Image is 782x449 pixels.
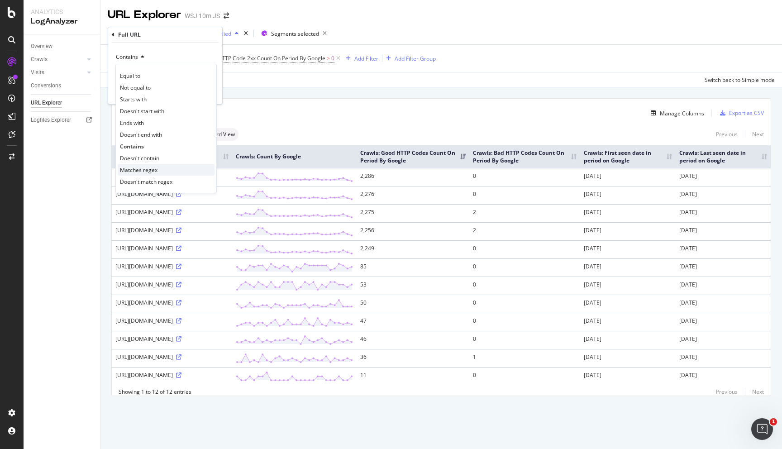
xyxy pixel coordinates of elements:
[469,295,580,313] td: 0
[115,281,229,288] div: [URL][DOMAIN_NAME]
[580,313,676,331] td: [DATE]
[357,145,469,168] th: Crawls: Good HTTP Codes Count On Period By Google: activate to sort column ascending
[676,168,771,186] td: [DATE]
[469,258,580,277] td: 0
[469,145,580,168] th: Crawls: Bad HTTP Codes Count On Period By Google: activate to sort column ascending
[31,98,62,108] div: URL Explorer
[395,55,436,62] div: Add Filter Group
[580,258,676,277] td: [DATE]
[31,115,94,125] a: Logfiles Explorer
[357,349,469,367] td: 36
[676,240,771,258] td: [DATE]
[115,263,229,270] div: [URL][DOMAIN_NAME]
[199,132,235,137] span: Standard View
[31,55,48,64] div: Crawls
[357,204,469,222] td: 2,275
[357,168,469,186] td: 2,286
[115,299,229,306] div: [URL][DOMAIN_NAME]
[195,128,238,141] div: neutral label
[120,107,164,115] span: Doesn't start with
[469,349,580,367] td: 1
[580,222,676,240] td: [DATE]
[120,154,159,162] span: Doesn't contain
[116,53,138,61] span: Contains
[676,186,771,204] td: [DATE]
[120,119,144,127] span: Ends with
[660,110,704,117] div: Manage Columns
[327,54,330,62] span: >
[115,335,229,343] div: [URL][DOMAIN_NAME]
[357,313,469,331] td: 47
[120,72,140,80] span: Equal to
[469,277,580,295] td: 0
[469,204,580,222] td: 2
[580,331,676,349] td: [DATE]
[357,367,469,385] td: 11
[580,145,676,168] th: Crawls: First seen date in period on Google: activate to sort column ascending
[31,7,93,16] div: Analytics
[31,81,94,91] a: Conversions
[580,349,676,367] td: [DATE]
[112,88,140,97] button: Cancel
[31,55,85,64] a: Crawls
[31,68,85,77] a: Visits
[120,178,172,186] span: Doesn't match regex
[676,367,771,385] td: [DATE]
[580,367,676,385] td: [DATE]
[331,52,334,65] span: 0
[120,84,151,91] span: Not equal to
[31,68,44,77] div: Visits
[242,29,250,38] div: times
[354,55,378,62] div: Add Filter
[120,143,144,150] span: Contains
[580,204,676,222] td: [DATE]
[357,277,469,295] td: 53
[224,13,229,19] div: arrow-right-arrow-left
[357,222,469,240] td: 2,256
[342,53,378,64] button: Add Filter
[115,353,229,361] div: [URL][DOMAIN_NAME]
[382,53,436,64] button: Add Filter Group
[770,418,777,425] span: 1
[115,317,229,325] div: [URL][DOMAIN_NAME]
[716,106,764,120] button: Export as CSV
[469,367,580,385] td: 0
[676,145,771,168] th: Crawls: Last seen date in period on Google: activate to sort column ascending
[119,388,191,396] div: Showing 1 to 12 of 12 entries
[257,26,330,41] button: Segments selected
[31,42,52,51] div: Overview
[118,31,141,38] div: Full URL
[676,349,771,367] td: [DATE]
[469,313,580,331] td: 0
[705,76,775,84] div: Switch back to Simple mode
[357,186,469,204] td: 2,276
[185,11,220,20] div: WSJ 10m JS
[31,42,94,51] a: Overview
[580,277,676,295] td: [DATE]
[676,313,771,331] td: [DATE]
[31,115,71,125] div: Logfiles Explorer
[469,186,580,204] td: 0
[115,226,229,234] div: [URL][DOMAIN_NAME]
[120,166,157,174] span: Matches regex
[676,277,771,295] td: [DATE]
[469,240,580,258] td: 0
[31,98,94,108] a: URL Explorer
[580,168,676,186] td: [DATE]
[647,108,704,119] button: Manage Columns
[676,222,771,240] td: [DATE]
[120,96,147,103] span: Starts with
[198,54,325,62] span: Crawls: HTTP Code 2xx Count On Period By Google
[108,7,181,23] div: URL Explorer
[751,418,773,440] iframe: Intercom live chat
[120,131,162,139] span: Doesn't end with
[580,240,676,258] td: [DATE]
[112,145,232,168] th: Full URL: activate to sort column ascending
[357,295,469,313] td: 50
[357,258,469,277] td: 85
[469,168,580,186] td: 0
[115,371,229,379] div: [URL][DOMAIN_NAME]
[31,16,93,27] div: LogAnalyzer
[676,331,771,349] td: [DATE]
[115,190,229,198] div: [URL][DOMAIN_NAME]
